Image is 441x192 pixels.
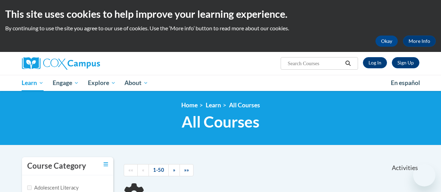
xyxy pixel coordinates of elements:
a: End [180,164,193,176]
button: Okay [375,36,398,47]
span: About [124,79,148,87]
a: Learn [17,75,48,91]
span: Explore [88,79,116,87]
a: En español [386,76,425,90]
iframe: Button to launch messaging window [413,164,435,186]
span: Learn [22,79,44,87]
a: About [120,75,153,91]
h2: This site uses cookies to help improve your learning experience. [5,7,436,21]
a: Home [181,101,198,109]
a: Toggle collapse [104,161,108,168]
span: All Courses [182,113,259,131]
a: Explore [83,75,120,91]
a: All Courses [229,101,260,109]
a: Register [392,57,419,68]
a: Log In [363,57,387,68]
span: « [142,167,144,173]
a: Cox Campus [22,57,147,70]
span: «« [128,167,133,173]
span: Activities [392,164,418,172]
img: Cox Campus [22,57,100,70]
h3: Course Category [27,161,86,171]
span: En español [391,79,420,86]
span: Engage [53,79,79,87]
p: By continuing to use the site you agree to our use of cookies. Use the ‘More info’ button to read... [5,24,436,32]
button: Search [343,59,353,68]
input: Checkbox for Options [27,185,32,190]
label: Adolescent Literacy [27,184,79,192]
a: Next [168,164,180,176]
div: Main menu [17,75,425,91]
span: » [173,167,175,173]
input: Search Courses [287,59,343,68]
a: Engage [48,75,83,91]
a: Learn [206,101,221,109]
a: Begining [124,164,138,176]
a: 1-50 [149,164,169,176]
a: Previous [137,164,149,176]
span: »» [184,167,189,173]
a: More Info [403,36,436,47]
